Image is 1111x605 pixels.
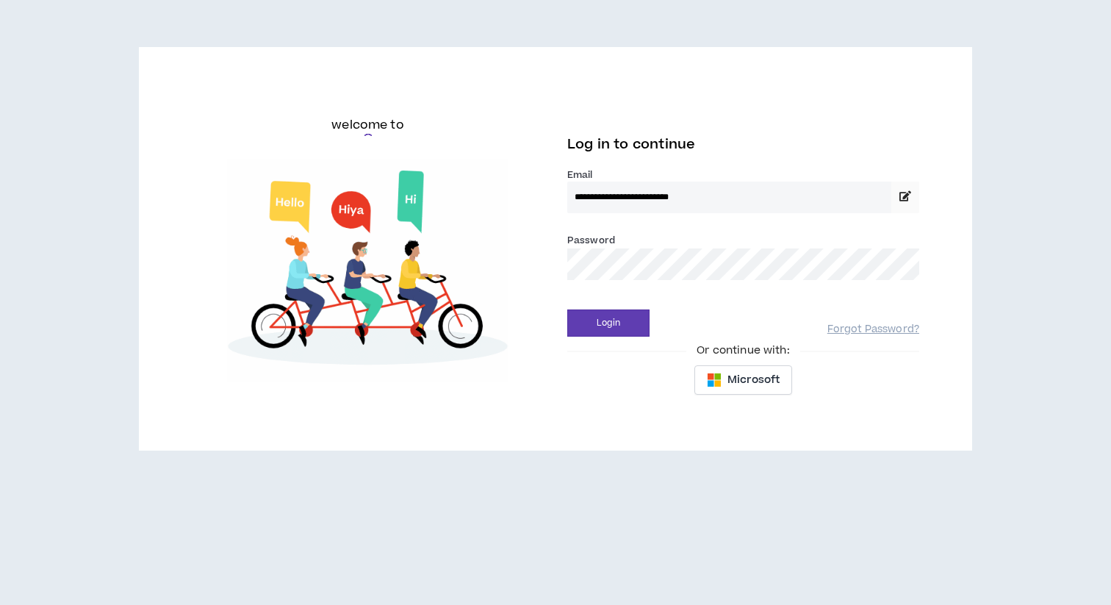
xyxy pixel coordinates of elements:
[192,159,544,382] img: Welcome to Wripple
[567,135,695,154] span: Log in to continue
[727,372,780,388] span: Microsoft
[686,343,799,359] span: Or continue with:
[694,365,792,395] button: Microsoft
[827,323,919,337] a: Forgot Password?
[567,168,919,182] label: Email
[331,116,404,134] h6: welcome to
[567,309,650,337] button: Login
[567,234,615,247] label: Password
